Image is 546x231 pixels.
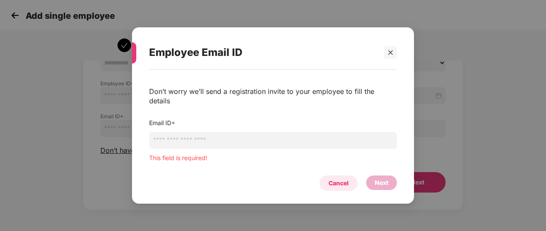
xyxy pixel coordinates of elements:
[149,87,397,105] div: Don’t worry we’ll send a registration invite to your employee to fill the details
[149,154,207,161] span: This field is required!
[329,178,349,188] div: Cancel
[149,36,376,69] div: Employee Email ID
[375,178,388,187] div: Next
[387,50,393,56] span: close
[149,119,175,126] label: Email ID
